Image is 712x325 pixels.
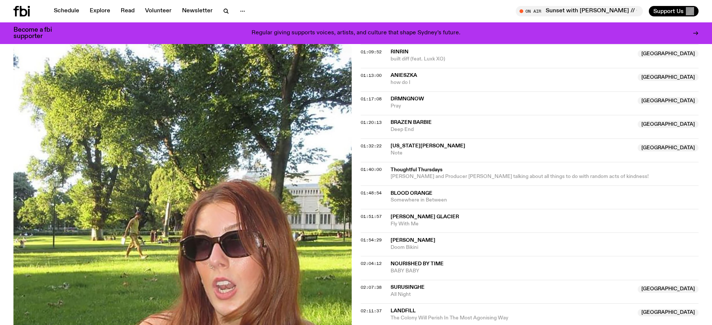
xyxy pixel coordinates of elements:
[361,213,382,219] span: 01:51:57
[391,291,634,298] span: All Night
[391,221,699,228] span: Fly With Me
[391,197,699,204] span: Somewhere in Between
[391,150,634,157] span: Note
[361,119,382,125] span: 01:20:13
[391,315,634,322] span: The Colony Will Perish In The Most Agonising Way
[361,262,382,266] button: 02:04:12
[649,6,699,16] button: Support Us
[361,238,382,242] button: 01:54:29
[361,260,382,266] span: 02:04:12
[361,285,382,290] button: 02:07:38
[391,73,417,78] span: Anieszka
[361,50,382,54] button: 01:09:52
[391,308,416,313] span: Landfill
[361,308,382,314] span: 02:11:37
[85,6,115,16] a: Explore
[116,6,139,16] a: Read
[361,49,382,55] span: 01:09:52
[391,126,634,133] span: Deep End
[391,49,409,54] span: RinRin
[638,144,699,151] span: [GEOGRAPHIC_DATA]
[361,191,382,195] button: 01:48:54
[391,244,699,251] span: Doom Bikini
[391,268,699,275] span: BABY BABY
[391,79,634,86] span: how do I
[653,8,684,15] span: Support Us
[638,74,699,81] span: [GEOGRAPHIC_DATA]
[361,72,382,78] span: 01:13:00
[391,103,634,110] span: Pray
[391,285,425,290] span: Surusinghe
[391,261,444,266] span: Nourished By Time
[361,215,382,219] button: 01:51:57
[361,97,382,101] button: 01:17:08
[361,96,382,102] span: 01:17:08
[391,238,435,243] span: [PERSON_NAME]
[13,27,61,40] h3: Become a fbi supporter
[391,166,694,174] span: Thoughtful Thursdays
[391,120,432,125] span: Brazen Barbie
[361,143,382,149] span: 01:32:22
[638,97,699,104] span: [GEOGRAPHIC_DATA]
[361,121,382,125] button: 01:20:13
[361,144,382,148] button: 01:32:22
[516,6,643,16] button: On AirSunset with [PERSON_NAME] // Guest Mix: [PERSON_NAME]
[391,96,424,101] span: DRMNGNOW
[391,143,465,149] span: [US_STATE][PERSON_NAME]
[391,191,432,196] span: Blood Orange
[391,174,649,179] span: [PERSON_NAME] and Producer [PERSON_NAME] talking about all things to do with random acts of kindn...
[49,6,84,16] a: Schedule
[361,168,382,172] button: 01:40:00
[141,6,176,16] a: Volunteer
[391,214,459,219] span: [PERSON_NAME] Glacier
[391,56,634,63] span: built diff (feat. Luxk XO)
[361,284,382,290] span: 02:07:38
[638,285,699,293] span: [GEOGRAPHIC_DATA]
[178,6,217,16] a: Newsletter
[361,166,382,172] span: 01:40:00
[638,121,699,128] span: [GEOGRAPHIC_DATA]
[638,309,699,316] span: [GEOGRAPHIC_DATA]
[361,309,382,313] button: 02:11:37
[361,74,382,78] button: 01:13:00
[638,50,699,57] span: [GEOGRAPHIC_DATA]
[361,237,382,243] span: 01:54:29
[252,30,460,37] p: Regular giving supports voices, artists, and culture that shape Sydney’s future.
[361,190,382,196] span: 01:48:54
